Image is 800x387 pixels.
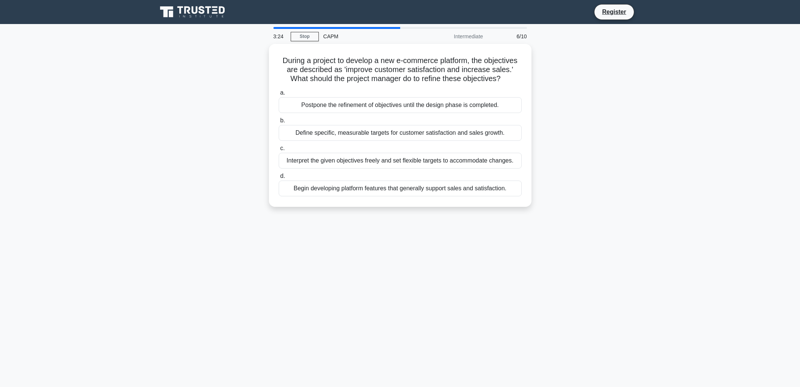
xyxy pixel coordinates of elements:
a: Register [597,7,630,17]
div: 6/10 [488,29,531,44]
div: Intermediate [422,29,488,44]
span: a. [280,89,285,96]
span: b. [280,117,285,123]
span: c. [280,145,285,151]
div: 3:24 [269,29,291,44]
span: d. [280,173,285,179]
div: Begin developing platform features that generally support sales and satisfaction. [279,181,522,196]
div: Define specific, measurable targets for customer satisfaction and sales growth. [279,125,522,141]
h5: During a project to develop a new e-commerce platform, the objectives are described as 'improve c... [278,56,522,84]
a: Stop [291,32,319,41]
div: Postpone the refinement of objectives until the design phase is completed. [279,97,522,113]
div: Interpret the given objectives freely and set flexible targets to accommodate changes. [279,153,522,169]
div: CAPM [319,29,422,44]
